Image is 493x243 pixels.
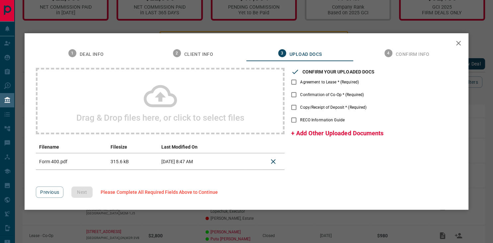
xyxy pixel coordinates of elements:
span: Deal Info [80,52,104,58]
span: Please Complete All Required Fields Above to Continue [101,189,217,195]
td: 315.6 kB [107,153,158,170]
button: Delete [265,154,281,170]
span: Confirmation of Co-Op * (Required) [300,92,364,98]
span: RECO Information Guide [300,117,344,123]
text: 3 [281,51,283,56]
span: Agreement to Lease * (Required) [300,79,359,85]
th: Last Modified On [158,141,245,153]
th: Filename [36,141,107,153]
text: 2 [176,51,178,56]
th: delete file action column [262,141,285,153]
h3: CONFIRM YOUR UPLOADED DOCS [302,69,374,74]
h2: Drag & Drop files here, or click to select files [76,113,244,123]
th: Filesize [107,141,158,153]
span: Copy/Receipt of Deposit * (Required) [300,104,367,110]
span: + Add Other Uploaded Documents [291,130,383,137]
span: Client Info [184,52,213,58]
td: [DATE] 8:47 AM [158,153,245,170]
div: Drag & Drop files here, or click to select files [36,68,285,134]
button: Previous [36,186,63,198]
td: Form 400.pdf [36,153,107,170]
th: download action column [245,141,262,153]
text: 1 [71,51,73,56]
span: Upload Docs [289,52,322,58]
